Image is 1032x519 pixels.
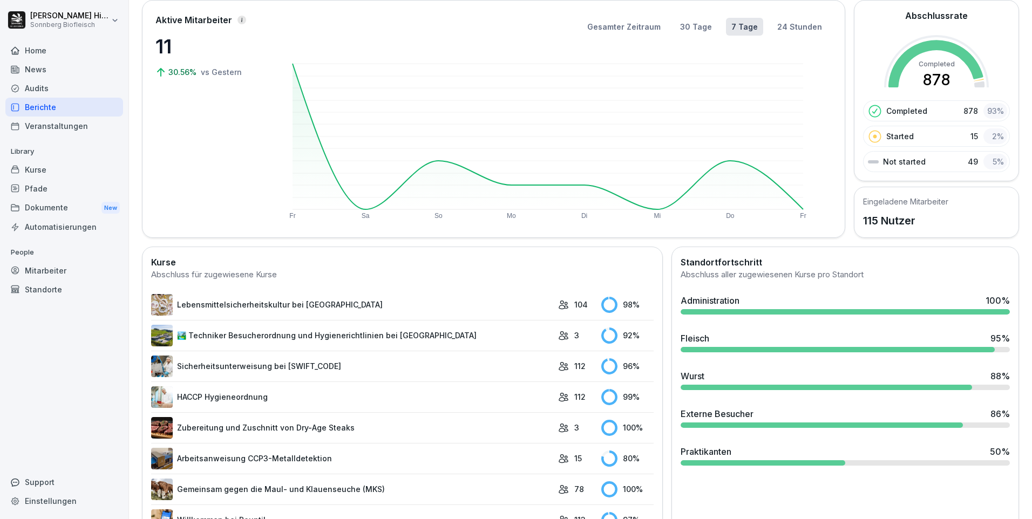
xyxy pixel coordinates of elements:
div: Administration [681,294,739,307]
h2: Abschlussrate [905,9,968,22]
div: 93 % [983,103,1007,119]
h5: Eingeladene Mitarbeiter [863,196,948,207]
text: Fr [800,212,806,220]
div: 100 % [601,481,654,497]
a: Mitarbeiter [5,261,123,280]
p: 112 [574,360,586,372]
a: Pfade [5,179,123,198]
img: fel7zw93n786o3hrlxxj0311.png [151,294,173,316]
p: [PERSON_NAME] Hinterreither [30,11,109,21]
a: Kurse [5,160,123,179]
div: 100 % [986,294,1010,307]
a: Arbeitsanweisung CCP3-Metalldetektion [151,448,553,469]
a: Praktikanten50% [676,441,1014,470]
img: pb7on1m2g7igak9wb3620wd1.png [151,448,173,469]
p: 49 [968,156,978,167]
p: 15 [574,453,582,464]
img: xrzzrx774ak4h3u8hix93783.png [151,386,173,408]
a: Zubereitung und Zuschnitt von Dry-Age Steaks [151,417,553,439]
a: News [5,60,123,79]
a: Gemeinsam gegen die Maul- und Klauenseuche (MKS) [151,479,553,500]
a: Automatisierungen [5,217,123,236]
p: Completed [886,105,927,117]
p: Started [886,131,914,142]
img: sqrj57kadzcygxdz83cglww4.png [151,417,173,439]
div: Fleisch [681,332,709,345]
a: Lebensmittelsicherheitskultur bei [GEOGRAPHIC_DATA] [151,294,553,316]
div: 80 % [601,450,654,467]
h2: Standortfortschritt [681,256,1010,269]
img: roi77fylcwzaflh0hwjmpm1w.png [151,325,173,346]
div: Externe Besucher [681,407,753,420]
text: Mo [507,212,516,220]
text: So [434,212,443,220]
text: Sa [362,212,370,220]
button: Gesamter Zeitraum [582,18,666,36]
h2: Kurse [151,256,654,269]
p: vs Gestern [201,66,242,78]
img: bvgi5s23nmzwngfih7cf5uu4.png [151,356,173,377]
p: 3 [574,330,579,341]
p: 878 [963,105,978,117]
a: Veranstaltungen [5,117,123,135]
p: 15 [970,131,978,142]
text: Di [581,212,587,220]
div: Wurst [681,370,704,383]
a: DokumenteNew [5,198,123,218]
div: Abschluss für zugewiesene Kurse [151,269,654,281]
a: Home [5,41,123,60]
div: 86 % [990,407,1010,420]
button: 30 Tage [675,18,717,36]
div: 5 % [983,154,1007,169]
p: 78 [574,483,584,495]
a: HACCP Hygieneordnung [151,386,553,408]
a: Standorte [5,280,123,299]
p: Library [5,143,123,160]
button: 24 Stunden [772,18,827,36]
a: Audits [5,79,123,98]
a: Berichte [5,98,123,117]
div: Support [5,473,123,491]
button: 7 Tage [726,18,763,36]
div: New [101,202,120,214]
p: 30.56% [168,66,199,78]
div: 95 % [990,332,1010,345]
div: 100 % [601,420,654,436]
a: Sicherheitsunterweisung bei [SWIFT_CODE] [151,356,553,377]
div: 96 % [601,358,654,374]
p: Sonnberg Biofleisch [30,21,109,29]
a: Fleisch95% [676,327,1014,357]
div: 99 % [601,389,654,405]
p: 115 Nutzer [863,213,948,229]
text: Mi [654,212,661,220]
a: Externe Besucher86% [676,403,1014,432]
div: 2 % [983,128,1007,144]
p: Not started [883,156,926,167]
div: Dokumente [5,198,123,218]
img: v5xfj2ee6dkih8wmb5im9fg5.png [151,479,173,500]
p: 104 [574,299,588,310]
p: Aktive Mitarbeiter [155,13,232,26]
a: Einstellungen [5,491,123,510]
div: 98 % [601,297,654,313]
p: 112 [574,391,586,402]
div: Praktikanten [681,445,731,458]
a: Wurst88% [676,365,1014,394]
div: 50 % [990,445,1010,458]
div: 88 % [990,370,1010,383]
div: Abschluss aller zugewiesenen Kurse pro Standort [681,269,1010,281]
p: People [5,244,123,261]
text: Fr [289,212,295,220]
a: 🏞️ Techniker Besucherordnung und Hygienerichtlinien bei [GEOGRAPHIC_DATA] [151,325,553,346]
